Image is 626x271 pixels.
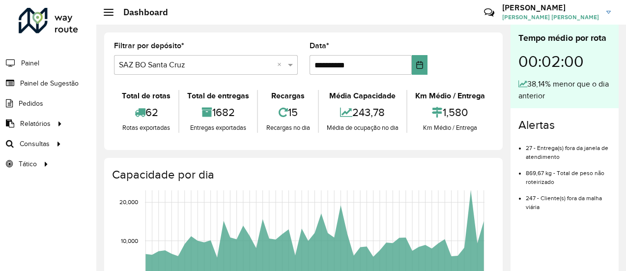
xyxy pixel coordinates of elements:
[114,40,184,52] label: Filtrar por depósito
[20,78,79,89] span: Painel de Sugestão
[526,136,611,161] li: 27 - Entrega(s) fora da janela de atendimento
[112,168,493,182] h4: Capacidade por dia
[502,3,599,12] h3: [PERSON_NAME]
[116,123,176,133] div: Rotas exportadas
[518,45,611,78] div: 00:02:00
[277,59,285,71] span: Clear all
[260,123,315,133] div: Recargas no dia
[502,13,599,22] span: [PERSON_NAME] [PERSON_NAME]
[19,98,43,109] span: Pedidos
[20,139,50,149] span: Consultas
[116,102,176,123] div: 62
[260,102,315,123] div: 15
[321,90,404,102] div: Média Capacidade
[526,161,611,186] li: 869,67 kg - Total de peso não roteirizado
[310,40,329,52] label: Data
[20,119,51,129] span: Relatórios
[412,55,427,75] button: Choose Date
[479,2,500,23] a: Contato Rápido
[116,90,176,102] div: Total de rotas
[321,102,404,123] div: 243,78
[121,238,138,244] text: 10,000
[410,123,490,133] div: Km Médio / Entrega
[410,90,490,102] div: Km Médio / Entrega
[260,90,315,102] div: Recargas
[518,31,611,45] div: Tempo médio por rota
[119,199,138,205] text: 20,000
[21,58,39,68] span: Painel
[321,123,404,133] div: Média de ocupação no dia
[410,102,490,123] div: 1,580
[114,7,168,18] h2: Dashboard
[526,186,611,211] li: 247 - Cliente(s) fora da malha viária
[518,118,611,132] h4: Alertas
[182,123,255,133] div: Entregas exportadas
[19,159,37,169] span: Tático
[182,102,255,123] div: 1682
[182,90,255,102] div: Total de entregas
[518,78,611,102] div: 38,14% menor que o dia anterior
